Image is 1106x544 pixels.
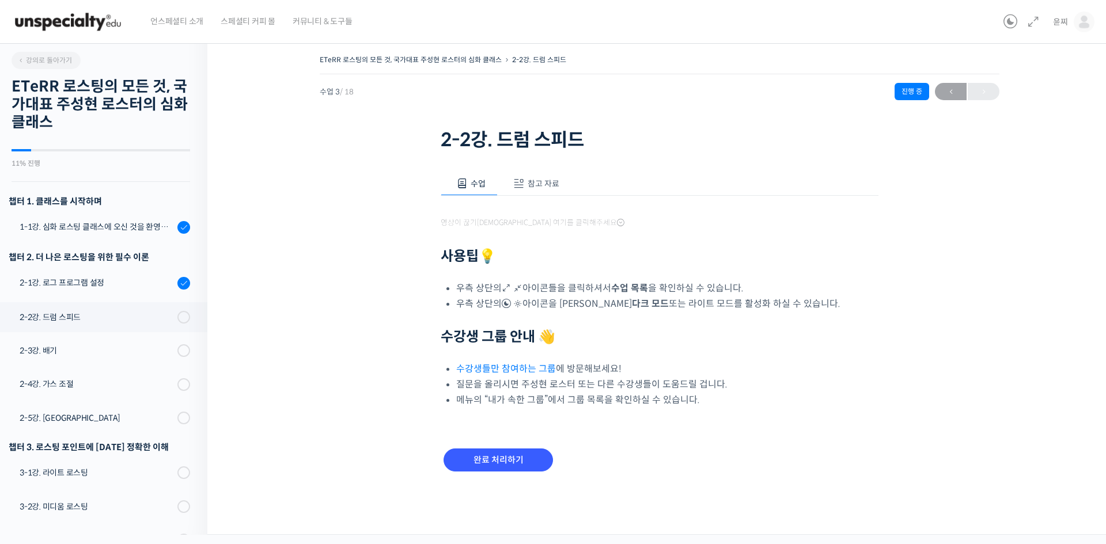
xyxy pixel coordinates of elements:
[935,84,967,100] span: ←
[456,363,556,375] a: 수강생들만 참여하는 그룹
[512,55,566,64] a: 2-2강. 드럼 스피드
[20,378,174,390] div: 2-4강. 가스 조절
[632,298,669,310] b: 다크 모드
[20,344,174,357] div: 2-3강. 배기
[320,88,354,96] span: 수업 3
[20,220,174,233] div: 1-1강. 심화 로스팅 클래스에 오신 것을 환영합니다
[12,52,81,69] a: 강의로 돌아가기
[479,248,496,265] strong: 💡
[456,376,878,392] li: 질문을 올리시면 주성현 로스터 또는 다른 수강생들이 도움드릴 겁니다.
[611,282,648,294] b: 수업 목록
[471,178,486,189] span: 수업
[17,56,72,64] span: 강의로 돌아가기
[441,248,496,265] strong: 사용팁
[895,83,929,100] div: 진행 중
[441,218,624,227] span: 영상이 끊기[DEMOGRAPHIC_DATA] 여기를 클릭해주세요
[441,129,878,151] h1: 2-2강. 드럼 스피드
[12,160,190,167] div: 11% 진행
[9,439,190,455] div: 챕터 3. 로스팅 포인트에 [DATE] 정확한 이해
[456,296,878,311] li: 우측 상단의 아이콘을 [PERSON_NAME] 또는 라이트 모드를 활성화 하실 수 있습니다.
[20,276,174,289] div: 2-1강. 로그 프로그램 설정
[456,392,878,408] li: 메뉴의 “내가 속한 그룹”에서 그룹 목록을 확인하실 수 있습니다.
[528,178,559,189] span: 참고 자료
[9,249,190,265] div: 챕터 2. 더 나은 로스팅을 위한 필수 이론
[9,193,190,209] h3: 챕터 1. 클래스를 시작하며
[444,448,553,472] input: 완료 처리하기
[456,361,878,376] li: 에 방문해보세요!
[340,87,354,97] span: / 18
[320,55,502,64] a: ETeRR 로스팅의 모든 것, 국가대표 주성현 로스터의 심화 클래스
[20,311,174,324] div: 2-2강. 드럼 스피드
[456,280,878,296] li: 우측 상단의 아이콘들을 클릭하셔서 을 확인하실 수 있습니다.
[12,78,190,132] h2: ETeRR 로스팅의 모든 것, 국가대표 주성현 로스터의 심화 클래스
[20,412,174,424] div: 2-5강. [GEOGRAPHIC_DATA]
[20,466,174,479] div: 3-1강. 라이트 로스팅
[20,500,174,513] div: 3-2강. 미디움 로스팅
[935,83,967,100] a: ←이전
[1053,17,1068,27] span: 윤찌
[441,328,555,345] strong: 수강생 그룹 안내 👋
